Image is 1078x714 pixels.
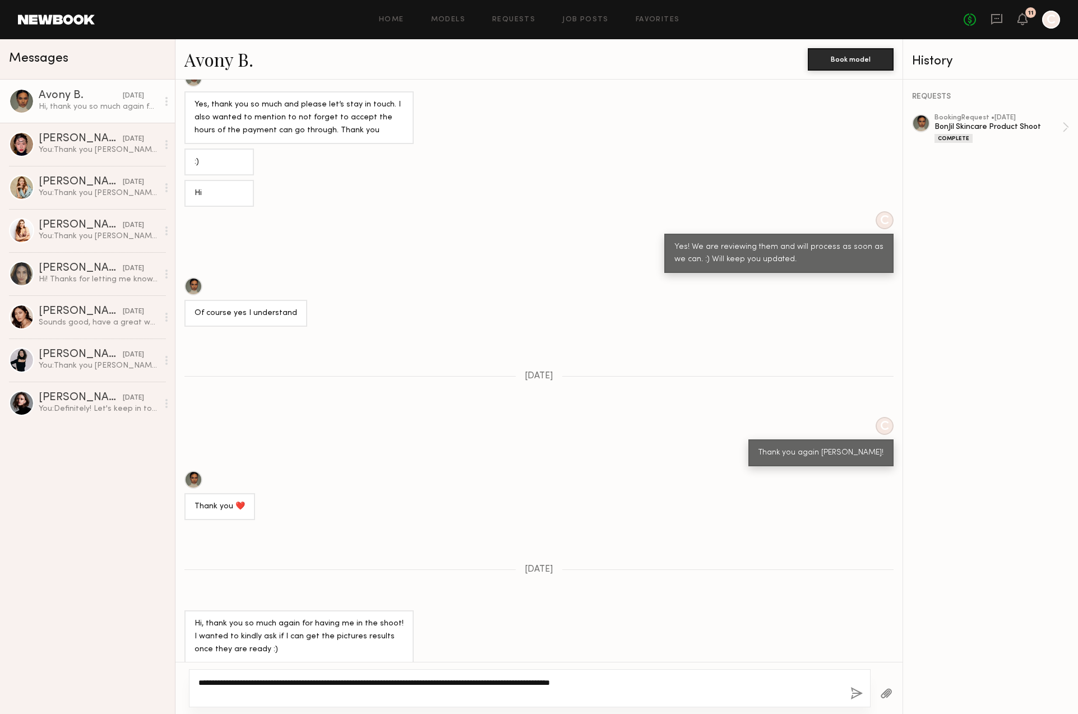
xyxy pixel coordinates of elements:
div: [PERSON_NAME] [39,220,123,231]
div: [DATE] [123,350,144,360]
div: 11 [1028,10,1034,16]
div: [DATE] [123,220,144,231]
span: [DATE] [525,565,553,574]
div: You: Thank you [PERSON_NAME]! [39,145,158,155]
div: You: Thank you [PERSON_NAME]! [39,231,158,242]
div: [DATE] [123,177,144,188]
div: Of course yes I understand [195,307,297,320]
div: [PERSON_NAME] [39,133,123,145]
div: You: Thank you [PERSON_NAME]! [39,188,158,198]
span: Messages [9,52,68,65]
div: [DATE] [123,134,144,145]
button: Book model [808,48,894,71]
a: Job Posts [562,16,609,24]
div: Hi, thank you so much again for having me in the shoot! I wanted to kindly ask if I can get the p... [195,618,404,656]
div: [PERSON_NAME] [39,263,123,274]
div: :) [195,156,244,169]
div: booking Request • [DATE] [934,114,1062,122]
a: Avony B. [184,47,253,71]
div: History [912,55,1069,68]
div: Sounds good, have a great weekend! [39,317,158,328]
a: bookingRequest •[DATE]BonJil Skincare Product ShootComplete [934,114,1069,143]
div: Avony B. [39,90,123,101]
div: REQUESTS [912,93,1069,101]
div: [DATE] [123,91,144,101]
div: You: Definitely! Let's keep in touch! [39,404,158,414]
div: Hi [195,187,244,200]
div: [PERSON_NAME] [39,306,123,317]
span: [DATE] [525,372,553,381]
div: [DATE] [123,263,144,274]
div: Hi, thank you so much again for having me in the shoot! I wanted to kindly ask if I can get the p... [39,101,158,112]
div: Thank you again [PERSON_NAME]! [758,447,883,460]
div: You: Thank you [PERSON_NAME] for getting back to me. Let's def keep in touch. We will have future... [39,360,158,371]
a: Home [379,16,404,24]
div: [PERSON_NAME] [39,177,123,188]
div: [PERSON_NAME] [39,392,123,404]
a: C [1042,11,1060,29]
div: [PERSON_NAME] [39,349,123,360]
a: Models [431,16,465,24]
a: Favorites [636,16,680,24]
a: Book model [808,54,894,63]
a: Requests [492,16,535,24]
div: BonJil Skincare Product Shoot [934,122,1062,132]
div: [DATE] [123,393,144,404]
div: Hi! Thanks for letting me know. I look forward to potentially working with you in the future :) h... [39,274,158,285]
div: Yes! We are reviewing them and will process as soon as we can. :) Will keep you updated. [674,241,883,267]
div: Thank you ❤️ [195,500,245,513]
div: [DATE] [123,307,144,317]
div: Yes, thank you so much and please let’s stay in touch. I also wanted to mention to not forget to ... [195,99,404,137]
div: Complete [934,134,973,143]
